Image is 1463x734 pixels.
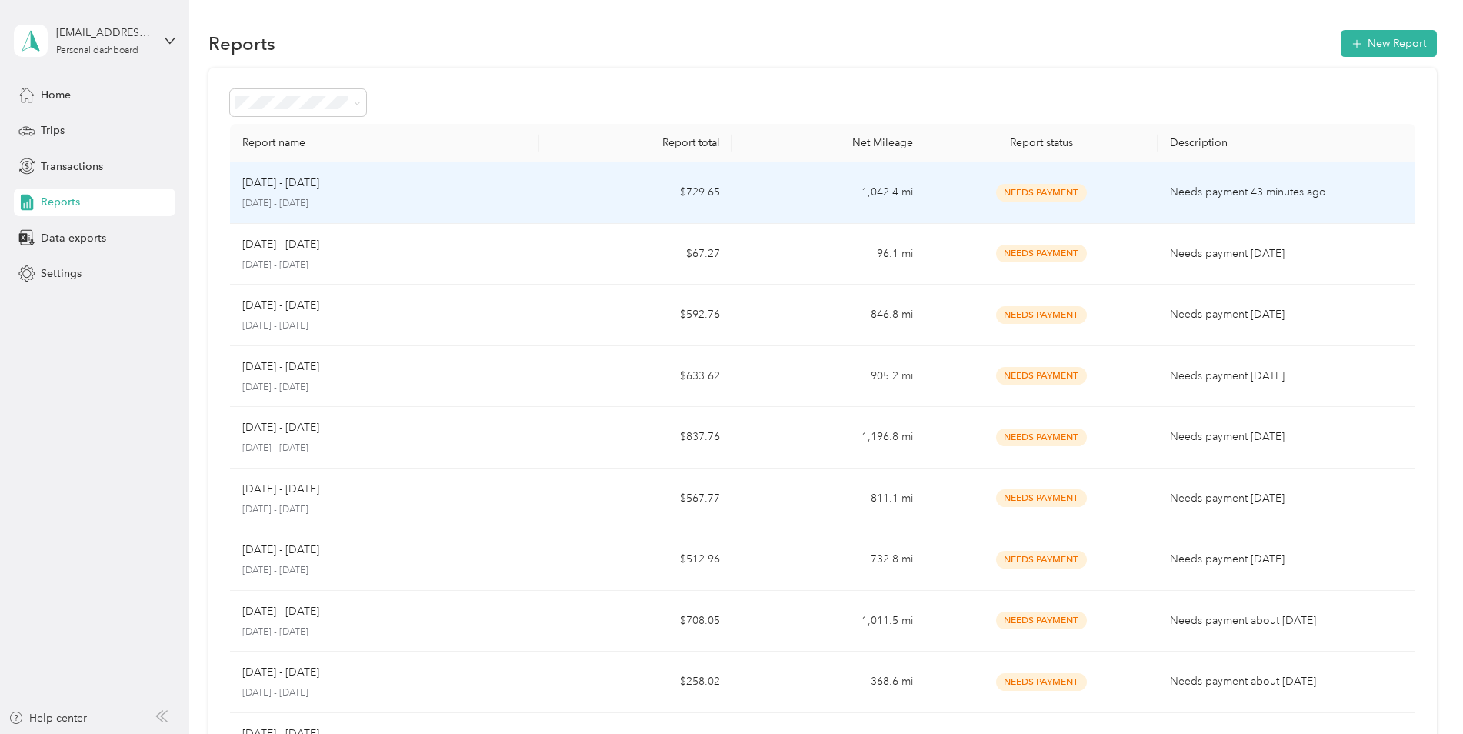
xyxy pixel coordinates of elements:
div: [EMAIL_ADDRESS][DOMAIN_NAME] [56,25,152,41]
th: Net Mileage [732,124,925,162]
td: $258.02 [539,652,732,713]
p: Needs payment [DATE] [1170,368,1403,385]
span: Transactions [41,158,103,175]
p: [DATE] - [DATE] [242,564,527,578]
button: New Report [1341,30,1437,57]
td: $708.05 [539,591,732,652]
p: Needs payment about [DATE] [1170,612,1403,629]
span: Needs Payment [996,429,1087,446]
p: Needs payment [DATE] [1170,429,1403,445]
p: Needs payment 43 minutes ago [1170,184,1403,201]
p: Needs payment about [DATE] [1170,673,1403,690]
span: Reports [41,194,80,210]
span: Needs Payment [996,489,1087,507]
p: [DATE] - [DATE] [242,197,527,211]
td: $729.65 [539,162,732,224]
p: [DATE] - [DATE] [242,319,527,333]
span: Needs Payment [996,612,1087,629]
td: $592.76 [539,285,732,346]
p: [DATE] - [DATE] [242,603,319,620]
th: Description [1158,124,1415,162]
span: Needs Payment [996,367,1087,385]
span: Needs Payment [996,306,1087,324]
p: [DATE] - [DATE] [242,236,319,253]
p: [DATE] - [DATE] [242,359,319,375]
td: $837.76 [539,407,732,469]
span: Settings [41,265,82,282]
div: Personal dashboard [56,46,138,55]
p: [DATE] - [DATE] [242,259,527,272]
span: Data exports [41,230,106,246]
span: Needs Payment [996,245,1087,262]
p: [DATE] - [DATE] [242,626,527,639]
td: $567.77 [539,469,732,530]
p: [DATE] - [DATE] [242,419,319,436]
th: Report name [230,124,539,162]
td: 1,011.5 mi [732,591,925,652]
p: [DATE] - [DATE] [242,664,319,681]
span: Needs Payment [996,551,1087,569]
iframe: Everlance-gr Chat Button Frame [1377,648,1463,734]
p: [DATE] - [DATE] [242,381,527,395]
td: 846.8 mi [732,285,925,346]
td: $633.62 [539,346,732,408]
p: Needs payment [DATE] [1170,245,1403,262]
td: 96.1 mi [732,224,925,285]
td: 368.6 mi [732,652,925,713]
button: Help center [8,710,87,726]
span: Needs Payment [996,673,1087,691]
div: Report status [938,136,1145,149]
td: $67.27 [539,224,732,285]
td: 811.1 mi [732,469,925,530]
p: [DATE] - [DATE] [242,481,319,498]
span: Home [41,87,71,103]
th: Report total [539,124,732,162]
span: Needs Payment [996,184,1087,202]
td: $512.96 [539,529,732,591]
td: 905.2 mi [732,346,925,408]
td: 1,042.4 mi [732,162,925,224]
p: [DATE] - [DATE] [242,542,319,559]
p: [DATE] - [DATE] [242,442,527,455]
td: 1,196.8 mi [732,407,925,469]
p: [DATE] - [DATE] [242,686,527,700]
p: Needs payment [DATE] [1170,551,1403,568]
p: Needs payment [DATE] [1170,306,1403,323]
td: 732.8 mi [732,529,925,591]
p: Needs payment [DATE] [1170,490,1403,507]
span: Trips [41,122,65,138]
p: [DATE] - [DATE] [242,175,319,192]
p: [DATE] - [DATE] [242,503,527,517]
p: [DATE] - [DATE] [242,297,319,314]
h1: Reports [208,35,275,52]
